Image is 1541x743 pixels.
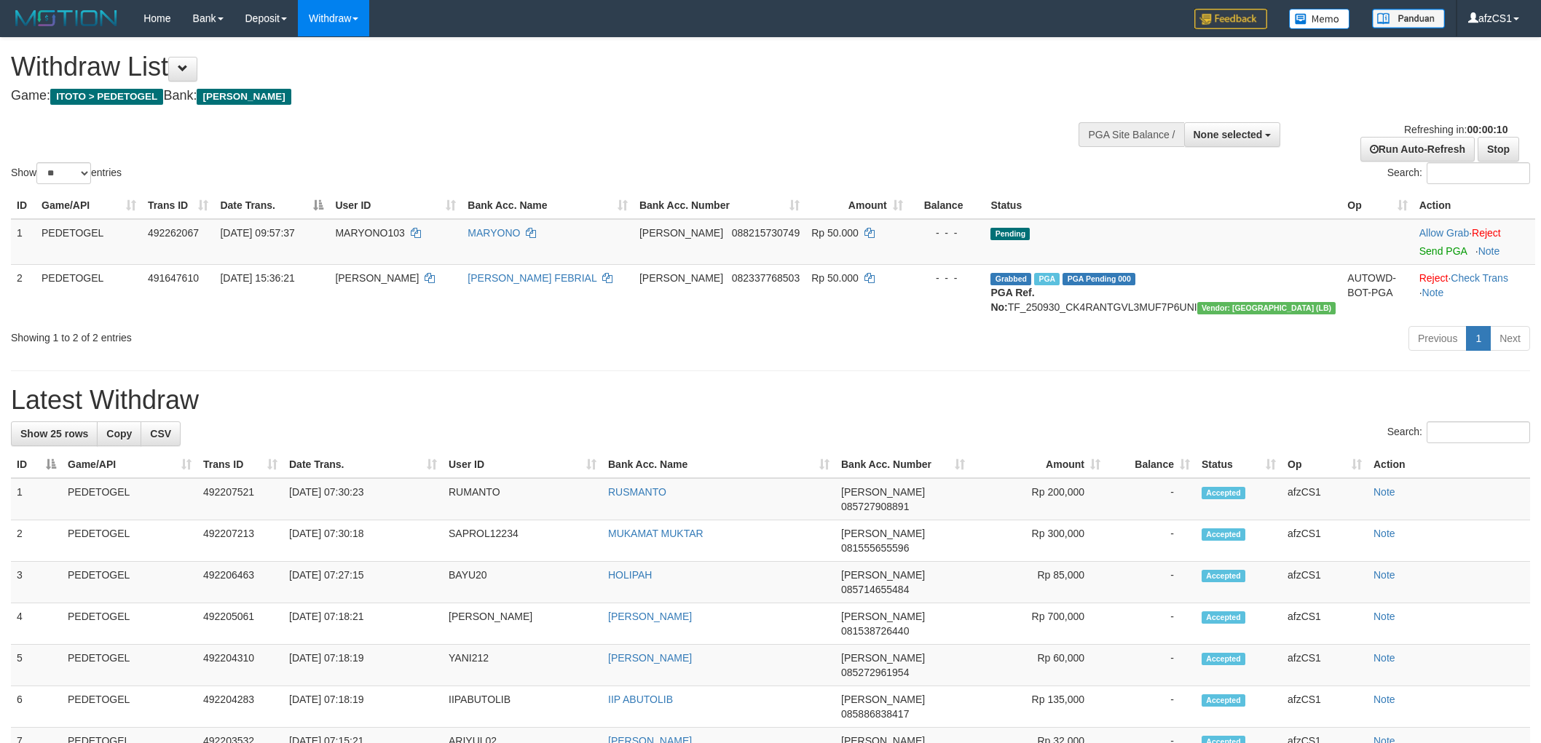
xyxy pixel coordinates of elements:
span: Accepted [1202,487,1245,499]
input: Search: [1427,421,1530,443]
a: HOLIPAH [608,569,652,581]
th: Game/API: activate to sort column ascending [36,192,142,219]
a: Run Auto-Refresh [1360,137,1475,162]
td: [DATE] 07:18:19 [283,645,443,686]
span: Accepted [1202,528,1245,541]
span: [PERSON_NAME] [197,89,291,105]
th: User ID: activate to sort column ascending [443,451,602,478]
td: TF_250930_CK4RANTGVL3MUF7P6UNI [985,264,1341,320]
a: Stop [1478,137,1519,162]
td: PEDETOGEL [62,562,197,603]
a: MUKAMAT MUKTAR [608,528,703,539]
span: Accepted [1202,694,1245,707]
a: Allow Grab [1419,227,1469,239]
div: Showing 1 to 2 of 2 entries [11,325,631,345]
td: [DATE] 07:30:23 [283,478,443,520]
td: 492204310 [197,645,283,686]
a: Note [1373,611,1395,622]
td: [DATE] 07:18:21 [283,603,443,645]
th: ID: activate to sort column descending [11,451,62,478]
td: - [1106,520,1196,562]
th: Trans ID: activate to sort column ascending [197,451,283,478]
span: Grabbed [990,273,1031,285]
a: Note [1373,694,1395,705]
td: 492205061 [197,603,283,645]
td: [DATE] 07:18:19 [283,686,443,728]
td: afzCS1 [1282,520,1368,562]
a: Previous [1408,326,1467,351]
img: Feedback.jpg [1194,9,1267,29]
td: PEDETOGEL [36,219,142,265]
td: · [1414,219,1535,265]
span: Rp 50.000 [811,227,859,239]
th: ID [11,192,36,219]
td: 4 [11,603,62,645]
td: BAYU20 [443,562,602,603]
span: [PERSON_NAME] [841,611,925,622]
button: None selected [1184,122,1281,147]
span: [DATE] 09:57:37 [220,227,294,239]
td: PEDETOGEL [36,264,142,320]
th: Trans ID: activate to sort column ascending [142,192,215,219]
td: - [1106,645,1196,686]
div: - - - [915,226,980,240]
td: 6 [11,686,62,728]
th: Amount: activate to sort column ascending [971,451,1106,478]
span: Accepted [1202,653,1245,665]
label: Search: [1387,162,1530,184]
td: Rp 700,000 [971,603,1106,645]
td: 492204283 [197,686,283,728]
select: Showentries [36,162,91,184]
th: Bank Acc. Number: activate to sort column ascending [835,451,971,478]
span: [PERSON_NAME] [841,569,925,581]
span: Copy 081555655596 to clipboard [841,542,909,554]
div: PGA Site Balance / [1079,122,1183,147]
a: 1 [1466,326,1491,351]
a: Note [1422,287,1444,298]
div: - - - [915,271,980,285]
th: Amount: activate to sort column ascending [805,192,909,219]
span: [PERSON_NAME] [841,694,925,705]
a: Note [1478,245,1500,257]
a: Reject [1472,227,1501,239]
td: 3 [11,562,62,603]
span: PGA Pending [1063,273,1135,285]
td: PEDETOGEL [62,478,197,520]
a: [PERSON_NAME] [608,611,692,622]
td: afzCS1 [1282,645,1368,686]
span: Marked by afzCS1 [1034,273,1060,285]
td: afzCS1 [1282,562,1368,603]
span: Accepted [1202,570,1245,582]
td: - [1106,562,1196,603]
th: Status: activate to sort column ascending [1196,451,1282,478]
td: 1 [11,219,36,265]
span: 492262067 [148,227,199,239]
h4: Game: Bank: [11,89,1013,103]
td: - [1106,603,1196,645]
span: Accepted [1202,611,1245,624]
a: CSV [141,421,181,446]
span: Copy [106,428,132,440]
span: Copy 085886838417 to clipboard [841,708,909,720]
a: Note [1373,528,1395,539]
span: Copy 085727908891 to clipboard [841,501,909,512]
span: [PERSON_NAME] [335,272,419,284]
a: Reject [1419,272,1449,284]
td: Rp 300,000 [971,520,1106,562]
a: Next [1490,326,1530,351]
a: [PERSON_NAME] FEBRIAL [468,272,596,284]
td: Rp 135,000 [971,686,1106,728]
span: Copy 081538726440 to clipboard [841,625,909,637]
td: afzCS1 [1282,478,1368,520]
a: Copy [97,421,141,446]
a: RUSMANTO [608,486,666,498]
label: Search: [1387,421,1530,443]
td: 2 [11,520,62,562]
span: MARYONO103 [335,227,404,239]
td: 2 [11,264,36,320]
b: PGA Ref. No: [990,287,1034,313]
th: User ID: activate to sort column ascending [329,192,462,219]
a: Note [1373,652,1395,664]
span: Vendor URL: https://dashboard.q2checkout.com/secure [1197,302,1336,314]
input: Search: [1427,162,1530,184]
